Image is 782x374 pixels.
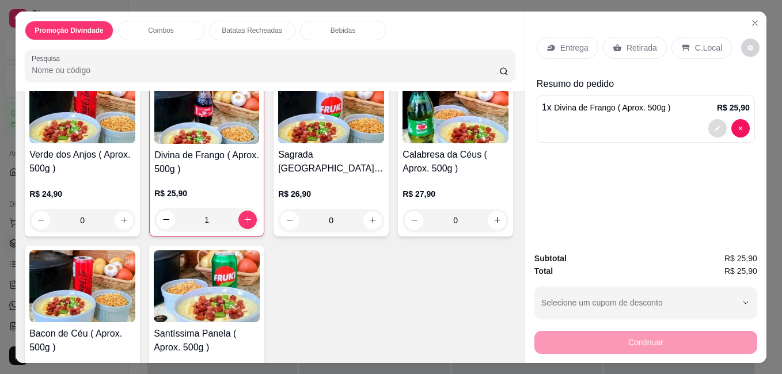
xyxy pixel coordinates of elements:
p: R$ 24,90 [29,188,135,200]
p: Bebidas [331,26,355,35]
button: decrease-product-quantity [708,119,727,138]
img: product-image [29,71,135,143]
h4: Sagrada [GEOGRAPHIC_DATA] ( Aprox. 500g ) [278,148,384,175]
strong: Subtotal [534,254,567,263]
p: R$ 25,90 [154,188,259,199]
button: decrease-product-quantity [731,119,750,138]
input: Pesquisa [32,64,499,76]
h4: Bacon de Céu ( Aprox. 500g ) [29,327,135,354]
h4: Verde dos Anjos ( Aprox. 500g ) [29,148,135,175]
h4: Divina de Frango ( Aprox. 500g ) [154,148,259,176]
button: decrease-product-quantity [741,39,760,57]
p: R$ 26,90 [278,188,384,200]
p: 1 x [542,101,671,115]
label: Pesquisa [32,54,64,63]
strong: Total [534,266,553,276]
p: Combos [148,26,174,35]
span: R$ 25,90 [724,252,757,265]
p: C.Local [695,42,722,54]
img: product-image [154,250,260,322]
img: product-image [29,250,135,322]
p: R$ 27,90 [403,188,508,200]
img: product-image [403,71,508,143]
span: R$ 25,90 [724,265,757,277]
button: Close [746,14,764,32]
p: R$ 25,90 [717,102,750,113]
p: Entrega [560,42,589,54]
button: Selecione um cupom de desconto [534,287,757,319]
p: Resumo do pedido [537,77,755,91]
span: Divina de Frango ( Aprox. 500g ) [554,103,670,112]
h4: Calabresa da Céus ( Aprox. 500g ) [403,148,508,175]
p: Batatas Recheadas [222,26,282,35]
img: product-image [278,71,384,143]
img: product-image [154,72,259,144]
p: Retirada [627,42,657,54]
p: Promoção Divindade [35,26,103,35]
h4: Santíssima Panela ( Aprox. 500g ) [154,327,260,354]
